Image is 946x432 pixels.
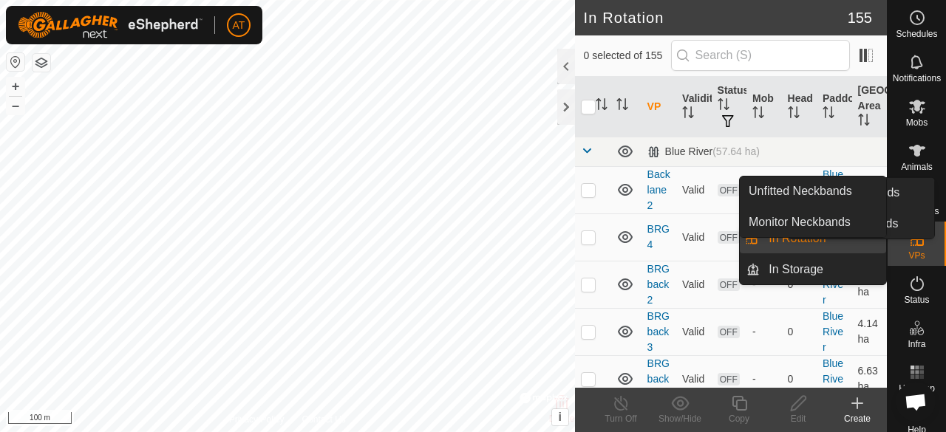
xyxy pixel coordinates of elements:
div: Open chat [896,382,936,422]
td: 0 [782,166,817,213]
span: Infra [908,340,925,349]
a: Blue River [823,168,843,211]
a: Blue River [823,357,843,400]
th: Status [712,77,746,137]
td: 8.56 ha [852,166,887,213]
div: Copy [709,412,769,425]
button: i [552,409,568,425]
span: AT [233,18,245,33]
span: i [558,411,561,423]
a: BRG back 3 [647,310,670,353]
div: Create [828,412,887,425]
a: BRG back 4 [647,357,670,400]
span: 155 [848,7,872,29]
div: Turn Off [591,412,650,425]
span: Monitor Neckbands [749,213,851,231]
td: 0 [782,308,817,355]
div: Edit [769,412,828,425]
a: BRG back 2 [647,263,670,306]
th: VP [642,77,676,137]
td: Valid [676,166,711,213]
td: 6.63 ha [852,355,887,402]
th: Head [782,77,817,137]
td: Valid [676,261,711,308]
th: Validity [676,77,711,137]
span: OFF [718,278,740,291]
span: In Storage [769,261,823,278]
p-sorticon: Activate to sort [596,100,608,112]
h2: In Rotation [584,9,848,27]
a: Back lane 2 [647,168,670,211]
a: Contact Us [302,413,345,426]
a: Blue River [823,310,843,353]
span: Status [904,295,929,304]
p-sorticon: Activate to sort [858,116,870,128]
span: OFF [718,231,740,244]
input: Search (S) [671,40,850,71]
div: Blue River [647,145,760,158]
span: Animals [901,162,933,171]
td: Valid [676,213,711,261]
span: Mobs [906,118,928,127]
div: - [752,371,775,387]
span: In Rotation [769,230,826,247]
button: Map Layers [33,54,50,72]
span: (57.64 ha) [712,145,760,157]
div: - [752,324,775,340]
td: Valid [676,355,711,402]
td: 0 [782,355,817,402]
p-sorticon: Activate to sort [718,100,729,112]
button: Reset Map [7,53,24,71]
th: [GEOGRAPHIC_DATA] Area [852,77,887,137]
li: In Storage [740,255,886,284]
span: OFF [718,326,740,338]
a: BRG 4 [647,223,670,250]
a: Blue River [823,263,843,306]
p-sorticon: Activate to sort [616,100,628,112]
div: Show/Hide [650,412,709,425]
p-sorticon: Activate to sort [752,109,764,120]
a: In Rotation [760,224,886,253]
th: Paddock [817,77,851,137]
p-sorticon: Activate to sort [682,109,694,120]
td: 4.14 ha [852,308,887,355]
a: Monitor Neckbands [740,208,886,237]
p-sorticon: Activate to sort [788,109,800,120]
span: Schedules [896,30,937,38]
span: Unfitted Neckbands [749,182,852,200]
span: OFF [718,373,740,385]
a: Unfitted Neckbands [740,176,886,206]
th: Mob [746,77,781,137]
span: Heatmap [899,384,935,393]
td: Valid [676,308,711,355]
button: + [7,78,24,95]
img: Gallagher Logo [18,12,203,38]
a: In Storage [760,255,886,284]
span: VPs [908,251,925,260]
p-sorticon: Activate to sort [823,109,834,120]
a: Privacy Policy [229,413,285,426]
button: – [7,97,24,114]
span: OFF [718,184,740,196]
span: Notifications [893,74,941,83]
li: In Rotation [740,224,886,253]
span: 0 selected of 155 [584,48,671,64]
